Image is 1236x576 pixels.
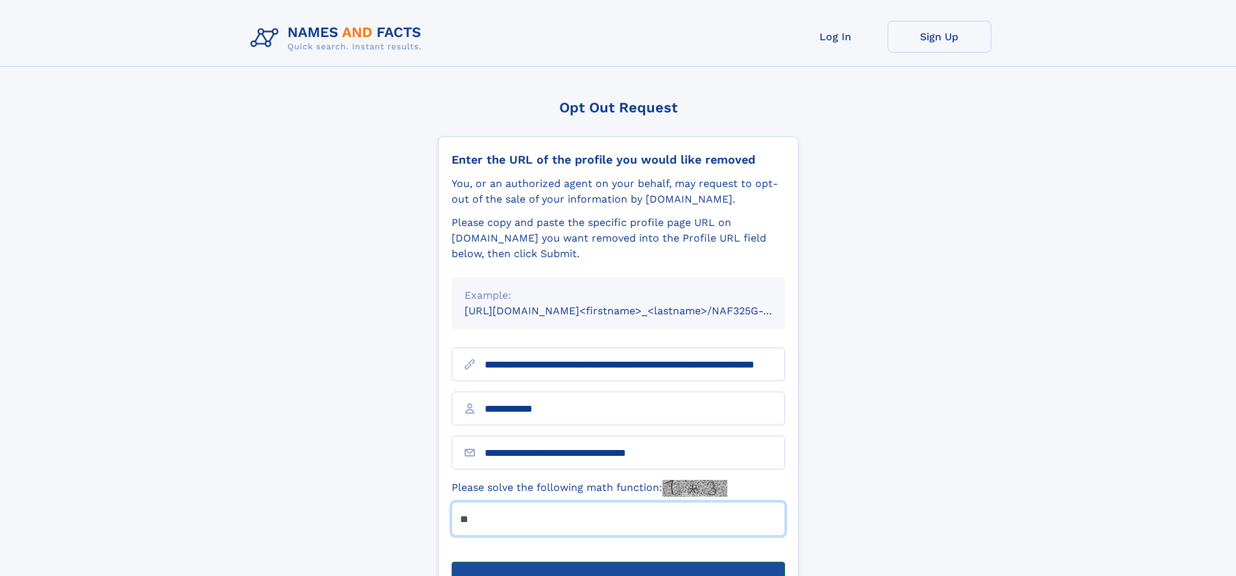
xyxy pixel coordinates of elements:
div: Example: [465,288,772,303]
label: Please solve the following math function: [452,480,727,497]
div: Enter the URL of the profile you would like removed [452,153,785,167]
div: Please copy and paste the specific profile page URL on [DOMAIN_NAME] you want removed into the Pr... [452,215,785,262]
img: Logo Names and Facts [245,21,432,56]
small: [URL][DOMAIN_NAME]<firstname>_<lastname>/NAF325G-xxxxxxxx [465,305,810,317]
a: Sign Up [888,21,991,53]
div: You, or an authorized agent on your behalf, may request to opt-out of the sale of your informatio... [452,176,785,207]
div: Opt Out Request [438,99,799,116]
a: Log In [784,21,888,53]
